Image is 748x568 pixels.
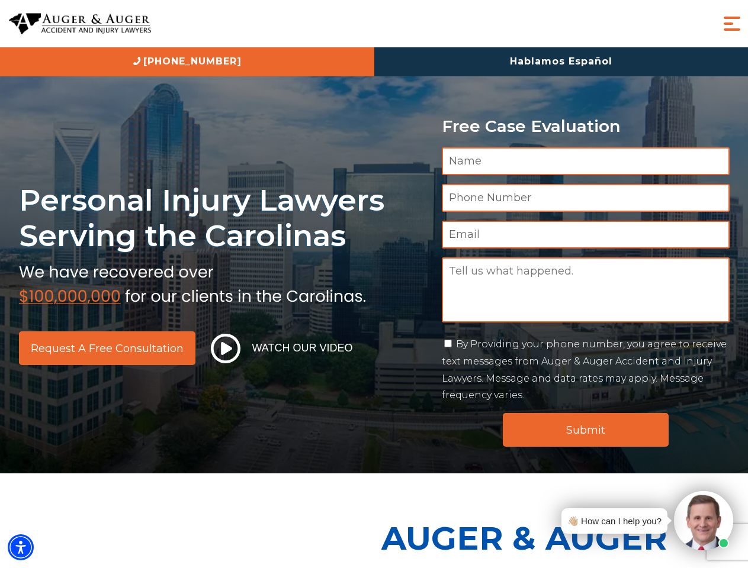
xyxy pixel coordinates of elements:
[19,331,195,365] a: Request a Free Consultation
[8,534,34,560] div: Accessibility Menu
[9,13,151,35] img: Auger & Auger Accident and Injury Lawyers Logo
[442,221,730,248] input: Email
[19,260,366,305] img: sub text
[442,338,727,401] label: By Providing your phone number, you agree to receive text messages from Auger & Auger Accident an...
[207,333,357,364] button: Watch Our Video
[442,147,730,175] input: Name
[567,513,662,529] div: 👋🏼 How can I help you?
[442,184,730,212] input: Phone Number
[19,182,428,254] h1: Personal Injury Lawyers Serving the Carolinas
[503,413,669,447] input: Submit
[674,491,733,550] img: Intaker widget Avatar
[31,343,184,354] span: Request a Free Consultation
[381,509,741,567] p: Auger & Auger
[442,117,730,135] p: Free Case Evaluation
[720,12,744,35] button: Menu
